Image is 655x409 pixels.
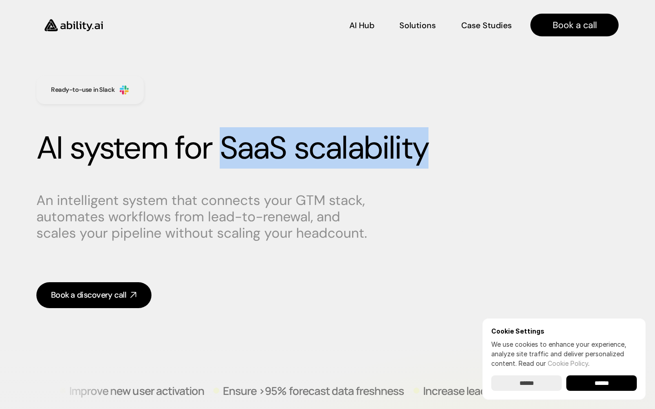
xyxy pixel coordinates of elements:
[36,282,151,308] a: Book a discovery call
[461,17,512,33] a: Case Studies
[51,85,115,95] h3: Ready-to-use in Slack
[179,385,360,396] p: Ensure >95% forecast data freshness
[519,359,589,367] span: Read our .
[399,17,436,33] a: Solutions
[349,20,374,31] p: AI Hub
[36,192,382,241] p: An intelligent system that connects your GTM stack, automates workflows from lead-to-renewal, and...
[491,327,637,335] h6: Cookie Settings
[349,17,374,33] a: AI Hub
[491,339,637,368] p: We use cookies to enhance your experience, analyze site traffic and deliver personalized content.
[379,385,522,396] p: Increase lead response speed
[399,20,436,31] p: Solutions
[553,19,597,31] p: Book a call
[25,385,160,396] p: Improve new user activation
[36,129,619,167] h1: AI system for SaaS scalability
[461,20,512,31] p: Case Studies
[116,14,619,36] nav: Main navigation
[51,289,126,301] div: Book a discovery call
[530,14,619,36] a: Book a call
[548,359,588,367] a: Cookie Policy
